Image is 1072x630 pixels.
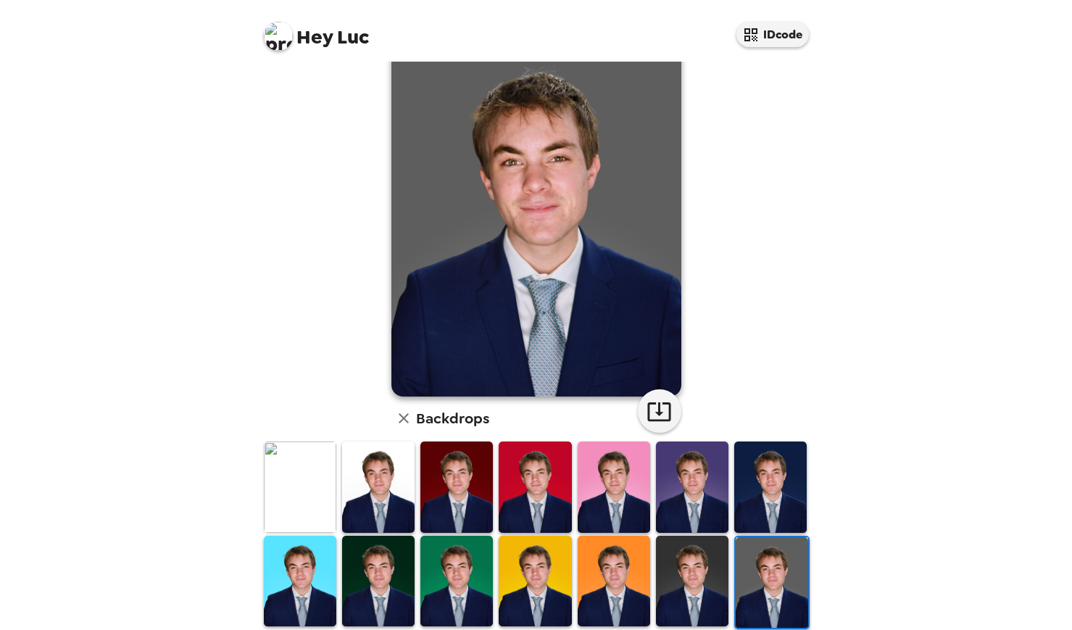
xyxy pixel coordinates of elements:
h6: Backdrops [416,407,489,430]
span: Luc [264,14,369,47]
img: profile pic [264,22,293,51]
img: user [391,34,681,397]
button: IDcode [736,22,809,47]
span: Hey [296,24,333,50]
img: Original [264,442,336,532]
